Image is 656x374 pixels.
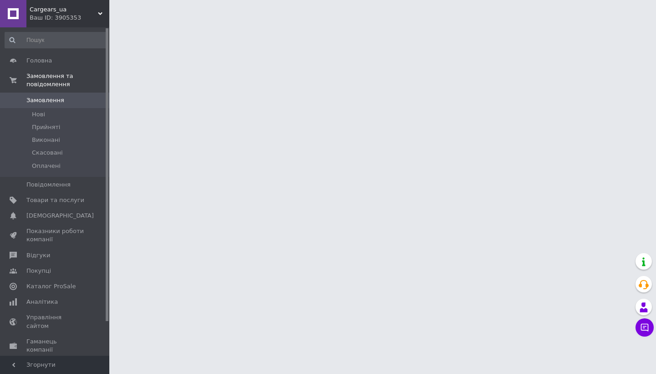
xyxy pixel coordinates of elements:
[635,318,654,337] button: Чат з покупцем
[26,298,58,306] span: Аналітика
[26,181,71,189] span: Повідомлення
[26,267,51,275] span: Покупці
[5,32,108,48] input: Пошук
[26,338,84,354] span: Гаманець компанії
[32,136,60,144] span: Виконані
[26,57,52,65] span: Головна
[30,14,109,22] div: Ваш ID: 3905353
[26,282,76,291] span: Каталог ProSale
[32,149,63,157] span: Скасовані
[26,251,50,260] span: Відгуки
[32,110,45,119] span: Нові
[32,123,60,131] span: Прийняті
[26,196,84,204] span: Товари та послуги
[26,96,64,104] span: Замовлення
[26,227,84,244] span: Показники роботи компанії
[26,212,94,220] span: [DEMOGRAPHIC_DATA]
[26,72,109,88] span: Замовлення та повідомлення
[26,313,84,330] span: Управління сайтом
[32,162,61,170] span: Оплачені
[30,5,98,14] span: Cargears_ua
